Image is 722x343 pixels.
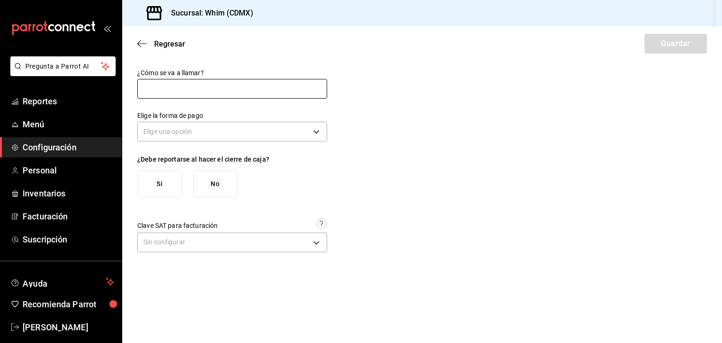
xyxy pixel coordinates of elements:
span: Inventarios [23,187,114,200]
button: Regresar [137,39,185,48]
span: Reportes [23,95,114,108]
div: Clave SAT para facturación [137,222,218,229]
span: Menú [23,118,114,131]
button: open_drawer_menu [103,24,111,32]
span: Ayuda [23,276,102,288]
h3: Sucursal: Whim (CDMX) [164,8,253,19]
button: Si [138,171,182,197]
button: Pregunta a Parrot AI [10,56,116,76]
label: Elige la forma de pago [137,112,327,119]
span: Configuración [23,141,114,154]
span: Personal [23,164,114,177]
span: Facturación [23,210,114,223]
a: Pregunta a Parrot AI [7,68,116,78]
span: [PERSON_NAME] [23,321,114,334]
label: ¿Cómo se va a llamar? [137,70,327,76]
button: No [193,171,237,197]
div: Sin configurar [137,233,327,252]
div: Elige una opción [137,122,327,141]
span: Regresar [154,39,185,48]
span: Suscripción [23,233,114,246]
span: Recomienda Parrot [23,298,114,311]
div: ¿Debe reportarse al hacer el cierre de caja? [137,156,327,163]
span: Pregunta a Parrot AI [25,62,101,71]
